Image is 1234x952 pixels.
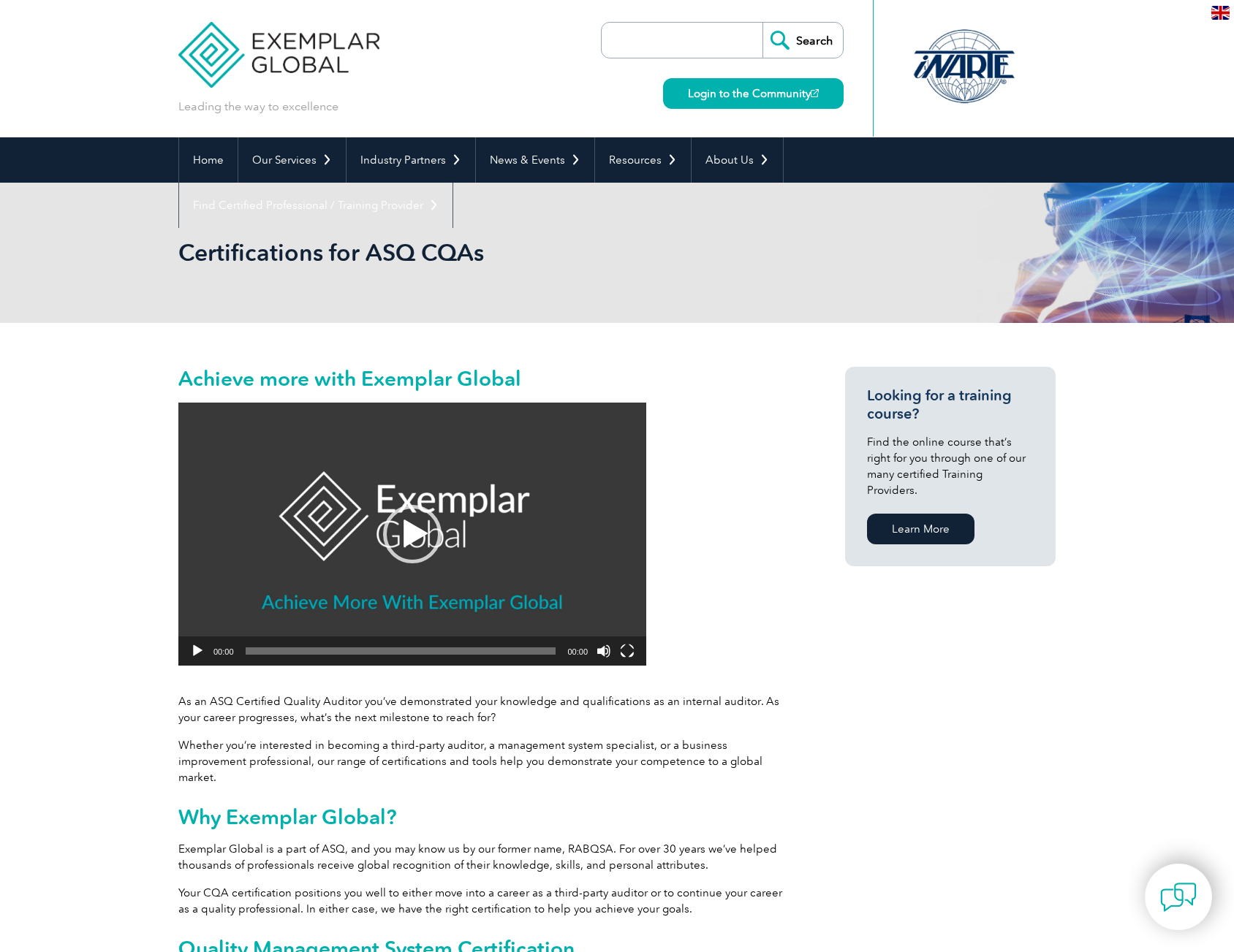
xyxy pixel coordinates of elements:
a: Resources [595,137,691,183]
a: News & Events [476,137,594,183]
a: Home [179,137,238,183]
span: 00:00 [567,647,588,656]
p: Exemplar Global is a part of ASQ, and you may know us by our former name, RABQSA. For over 30 yea... [178,841,792,873]
img: en [1211,6,1230,20]
img: contact-chat.png [1160,879,1197,915]
img: open_square.png [811,89,819,97]
span: Time Slider [246,647,556,655]
p: Whether you’re interested in becoming a third-party auditor, a management system specialist, or a... [178,737,792,785]
a: About Us [692,137,783,183]
div: Play [383,505,442,563]
a: Learn More [867,514,974,544]
button: Mute [597,644,611,658]
div: Video Player [178,403,646,666]
h3: Looking for a training course? [867,386,1034,423]
a: Our Services [238,137,346,183]
span: 00:00 [213,647,234,656]
input: Search [762,23,843,58]
p: Leading the way to excellence [178,99,338,115]
p: Find the online course that’s right for you through one of our many certified Training Providers. [867,434,1034,498]
button: Play [190,644,205,658]
h2: Achieve more with Exemplar Global [178,367,792,390]
a: Find Certified Professional / Training Provider [179,183,453,228]
p: Your CQA certification positions you well to either move into a career as a third-party auditor o... [178,885,792,917]
a: Login to the Community [663,78,844,109]
h2: Certifications for ASQ CQAs [178,241,792,264]
h2: Why Exemplar Global? [178,805,792,829]
p: As an ASQ Certified Quality Auditor you’ve demonstrated your knowledge and qualifications as an i... [178,693,792,726]
a: Industry Partners [347,137,475,183]
button: Fullscreen [620,644,635,658]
